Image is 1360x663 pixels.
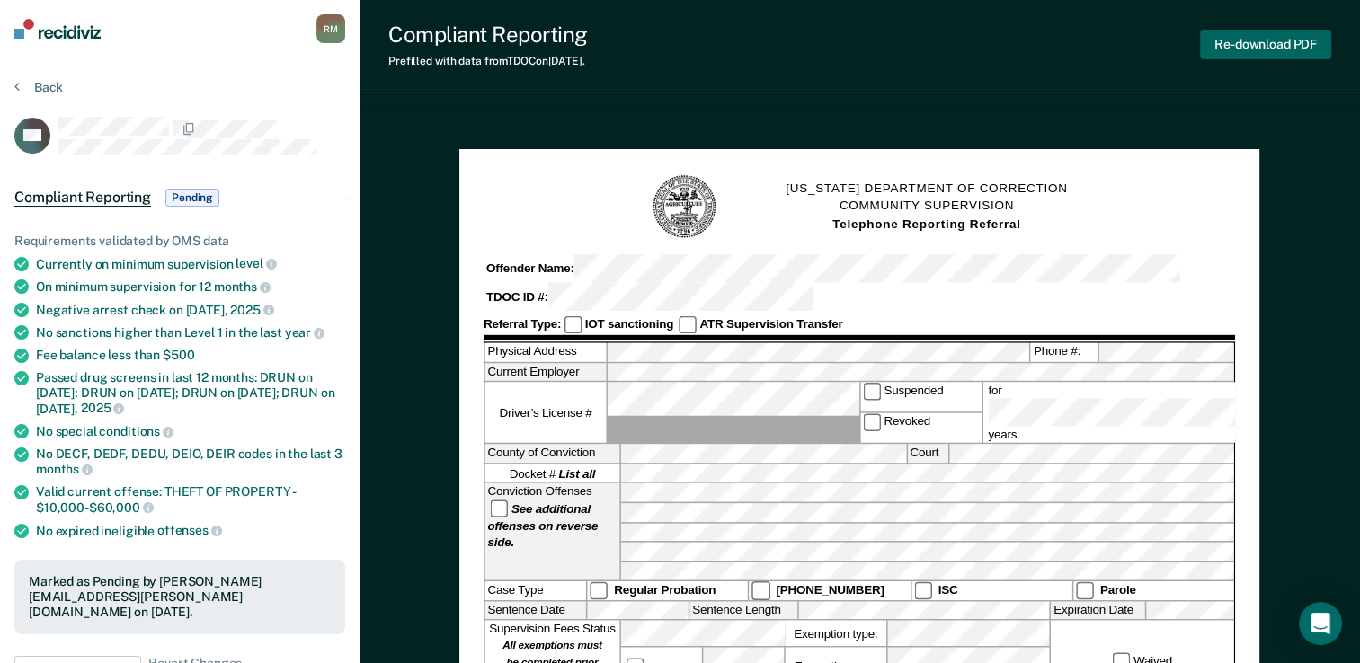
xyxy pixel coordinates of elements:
div: Requirements validated by OMS data [14,234,345,249]
span: year [285,325,324,340]
div: Passed drug screens in last 12 months: DRUN on [DATE]; DRUN on [DATE]; DRUN on [DATE]; DRUN on [D... [36,370,345,416]
div: Currently on minimum supervision [36,256,345,272]
div: Open Intercom Messenger [1299,602,1342,645]
strong: Referral Type: [484,317,561,331]
span: level [236,256,276,270]
button: Re-download PDF [1200,30,1331,59]
span: Docket # [510,465,596,482]
h1: [US_STATE] DEPARTMENT OF CORRECTION COMMUNITY SUPERVISION [786,180,1067,234]
label: Expiration Date [1052,601,1146,619]
div: Case Type [485,582,586,600]
input: Parole [1076,582,1094,600]
strong: Offender Name: [486,261,574,275]
label: Revoked [860,413,982,443]
label: Physical Address [485,343,607,361]
div: No expired ineligible [36,523,345,539]
span: months [36,462,93,476]
div: On minimum supervision for 12 [36,278,345,295]
div: Conviction Offenses [485,483,620,580]
div: Fee balance less than [36,348,345,363]
strong: Telephone Reporting Referral [832,217,1021,231]
strong: [PHONE_NUMBER] [777,583,884,597]
label: Sentence Length [690,601,798,619]
input: [PHONE_NUMBER] [752,582,770,600]
div: Prefilled with data from TDOC on [DATE] . [388,55,588,67]
strong: TDOC ID #: [486,290,548,304]
div: R M [316,14,345,43]
strong: List all [559,466,596,480]
label: Exemption type: [786,621,886,646]
label: Sentence Date [485,601,586,619]
span: conditions [99,424,173,438]
span: 2025 [81,401,124,415]
span: $500 [163,348,194,362]
span: Pending [165,189,219,207]
div: Compliant Reporting [388,22,588,48]
label: Suspended [860,383,982,412]
button: Back [14,79,63,95]
div: No sanctions higher than Level 1 in the last [36,324,345,340]
strong: Parole [1100,583,1136,597]
input: Revoked [863,413,881,431]
input: ISC [914,582,932,600]
div: Negative arrest check on [DATE], [36,302,345,318]
strong: ATR Supervision Transfer [700,317,843,331]
span: $10,000-$60,000 [36,500,154,515]
input: Suspended [863,383,881,401]
div: No special [36,423,345,439]
label: Driver’s License # [485,383,607,443]
label: Court [908,445,948,463]
label: Phone #: [1031,343,1098,361]
input: for years. [989,399,1255,427]
span: offenses [157,523,222,537]
div: Marked as Pending by [PERSON_NAME][EMAIL_ADDRESS][PERSON_NAME][DOMAIN_NAME] on [DATE]. [29,574,331,619]
div: Valid current offense: THEFT OF PROPERTY - [36,484,345,515]
span: months [214,279,271,294]
button: RM [316,14,345,43]
input: IOT sanctioning [564,316,582,334]
strong: See additional offenses on reverse side. [488,501,599,549]
label: County of Conviction [485,445,620,463]
input: Regular Probation [591,582,609,600]
strong: ISC [938,583,958,597]
input: See additional offenses on reverse side. [491,499,509,517]
input: ATR Supervision Transfer [679,316,697,334]
label: for years. [986,383,1258,443]
img: TN Seal [652,173,719,241]
strong: IOT sanctioning [585,317,673,331]
strong: Regular Probation [615,583,716,597]
span: 2025 [230,303,273,317]
span: Compliant Reporting [14,189,151,207]
div: No DECF, DEDF, DEDU, DEIO, DEIR codes in the last 3 [36,446,345,477]
img: Recidiviz [14,19,101,39]
label: Current Employer [485,363,607,381]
